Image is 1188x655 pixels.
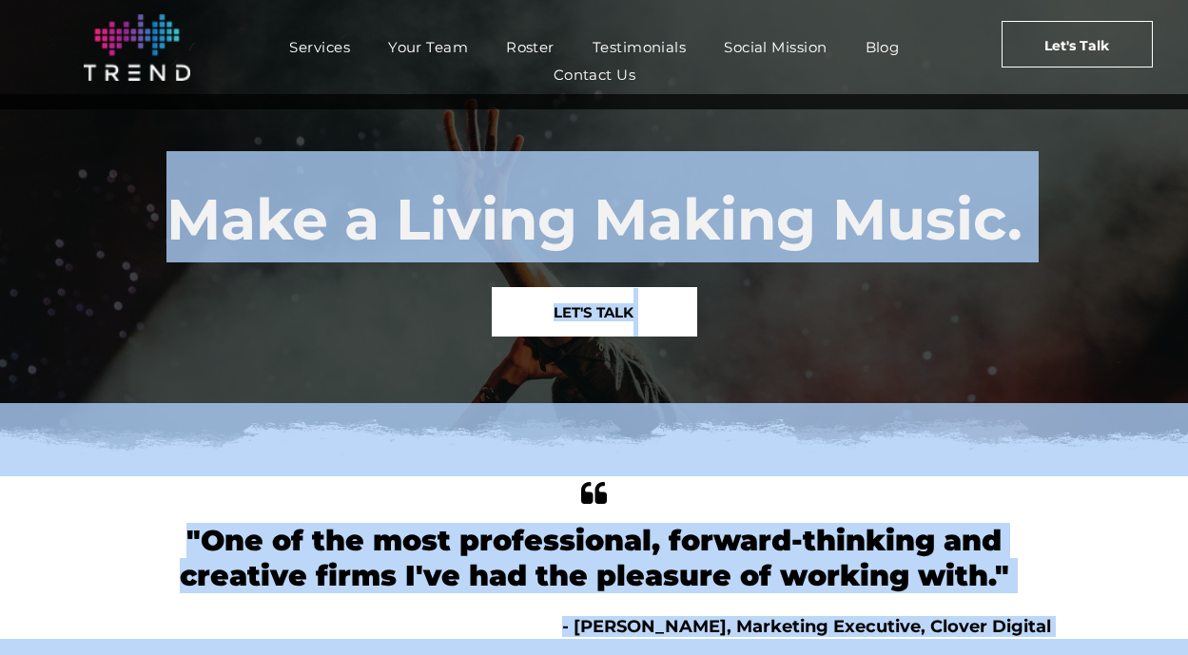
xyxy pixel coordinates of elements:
span: Let's Talk [1044,22,1109,69]
img: logo [84,14,190,81]
a: Let's Talk [1002,21,1153,67]
span: Make a Living Making Music. [166,184,1022,254]
a: Your Team [369,33,487,61]
font: "One of the most professional, forward-thinking and creative firms I've had the pleasure of worki... [180,523,1009,593]
a: Roster [487,33,574,61]
a: Testimonials [574,33,705,61]
a: Social Mission [705,33,846,61]
span: LET'S TALK [554,288,633,337]
a: LET'S TALK [492,287,697,337]
a: Contact Us [535,61,655,88]
span: - [PERSON_NAME], Marketing Executive, Clover Digital [562,616,1051,637]
iframe: Chat Widget [846,434,1188,655]
a: Blog [847,33,919,61]
a: Services [270,33,369,61]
